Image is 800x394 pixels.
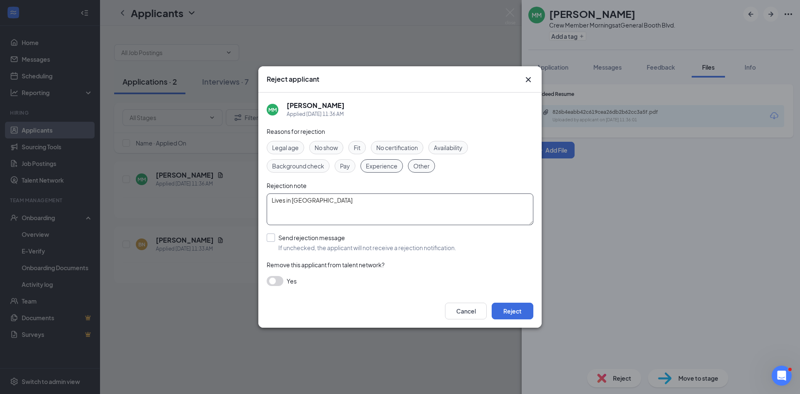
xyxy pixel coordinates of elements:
[267,193,533,225] textarea: Lives in [GEOGRAPHIC_DATA]
[272,161,324,171] span: Background check
[492,303,533,319] button: Reject
[445,303,487,319] button: Cancel
[523,75,533,85] button: Close
[267,128,325,135] span: Reasons for rejection
[523,75,533,85] svg: Cross
[287,276,297,286] span: Yes
[287,101,345,110] h5: [PERSON_NAME]
[340,161,350,171] span: Pay
[272,143,299,152] span: Legal age
[434,143,462,152] span: Availability
[268,106,277,113] div: MM
[376,143,418,152] span: No certification
[287,110,345,118] div: Applied [DATE] 11:36 AM
[772,366,792,386] iframe: Intercom live chat
[267,261,385,269] span: Remove this applicant from talent network?
[354,143,360,152] span: Fit
[267,75,319,84] h3: Reject applicant
[267,182,307,189] span: Rejection note
[413,161,430,171] span: Other
[315,143,338,152] span: No show
[366,161,397,171] span: Experience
